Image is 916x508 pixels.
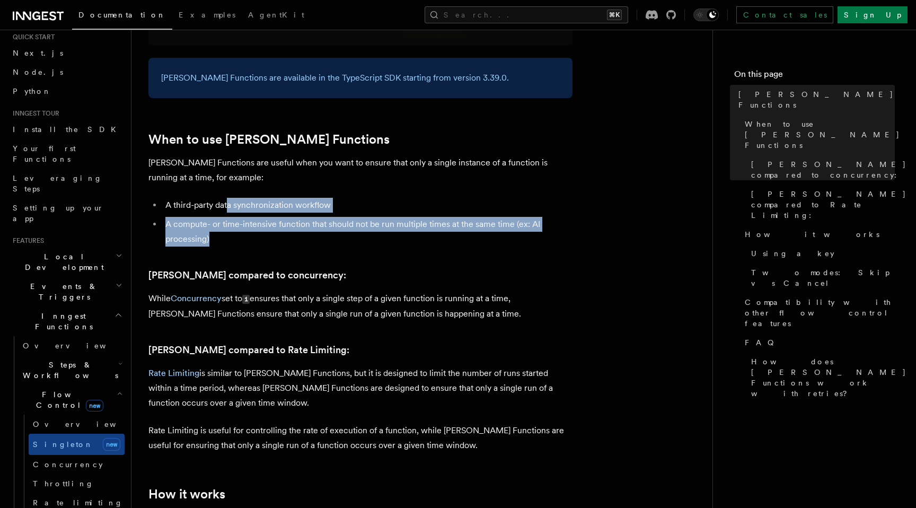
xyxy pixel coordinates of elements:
[148,291,572,321] p: While set to ensures that only a single step of a given function is running at a time, [PERSON_NA...
[734,68,895,85] h4: On this page
[33,479,94,488] span: Throttling
[747,352,895,403] a: How does [PERSON_NAME] Functions work with retries?
[33,498,123,507] span: Rate limiting
[8,139,125,169] a: Your first Functions
[248,11,304,19] span: AgentKit
[19,385,125,415] button: Flow Controlnew
[148,343,349,357] a: [PERSON_NAME] compared to Rate Limiting:
[8,198,125,228] a: Setting up your app
[171,293,222,303] a: Concurrency
[734,85,895,115] a: [PERSON_NAME] Functions
[29,415,125,434] a: Overview
[13,174,102,193] span: Leveraging Steps
[19,336,125,355] a: Overview
[148,132,390,147] a: When to use [PERSON_NAME] Functions
[19,389,117,410] span: Flow Control
[86,400,103,411] span: new
[162,198,572,213] li: A third-party data synchronization workflow
[741,293,895,333] a: Compatibility with other flow control features
[741,225,895,244] a: How it works
[8,251,116,273] span: Local Development
[33,420,142,428] span: Overview
[751,189,906,221] span: [PERSON_NAME] compared to Rate Limiting:
[693,8,719,21] button: Toggle dark mode
[13,49,63,57] span: Next.js
[745,229,879,240] span: How it works
[19,355,125,385] button: Steps & Workflows
[13,125,122,134] span: Install the SDK
[78,11,166,19] span: Documentation
[148,268,346,283] a: [PERSON_NAME] compared to concurrency:
[8,281,116,302] span: Events & Triggers
[148,368,199,378] a: Rate Limiting
[242,295,250,304] code: 1
[29,434,125,455] a: Singletonnew
[425,6,628,23] button: Search...⌘K
[8,169,125,198] a: Leveraging Steps
[8,277,125,306] button: Events & Triggers
[751,248,834,259] span: Using a key
[8,33,55,41] span: Quick start
[148,155,572,185] p: [PERSON_NAME] Functions are useful when you want to ensure that only a single instance of a funct...
[29,474,125,493] a: Throttling
[747,244,895,263] a: Using a key
[29,455,125,474] a: Concurrency
[751,267,895,288] span: Two modes: Skip vs Cancel
[13,68,63,76] span: Node.js
[148,423,572,453] p: Rate Limiting is useful for controlling the rate of execution of a function, while [PERSON_NAME] ...
[242,3,311,29] a: AgentKit
[747,263,895,293] a: Two modes: Skip vs Cancel
[747,185,895,225] a: [PERSON_NAME] compared to Rate Limiting:
[72,3,172,30] a: Documentation
[607,10,622,20] kbd: ⌘K
[745,297,895,329] span: Compatibility with other flow control features
[8,311,114,332] span: Inngest Functions
[33,440,93,449] span: Singleton
[8,109,59,118] span: Inngest tour
[13,204,104,223] span: Setting up your app
[8,237,44,245] span: Features
[8,247,125,277] button: Local Development
[8,43,125,63] a: Next.js
[736,6,833,23] a: Contact sales
[23,341,132,350] span: Overview
[8,63,125,82] a: Node.js
[19,360,118,381] span: Steps & Workflows
[33,460,103,469] span: Concurrency
[172,3,242,29] a: Examples
[838,6,908,23] a: Sign Up
[8,120,125,139] a: Install the SDK
[741,333,895,352] a: FAQ
[162,217,572,247] li: A compute- or time-intensive function that should not be run multiple times at the same time (ex:...
[8,306,125,336] button: Inngest Functions
[751,356,906,399] span: How does [PERSON_NAME] Functions work with retries?
[148,366,572,410] p: is similar to [PERSON_NAME] Functions, but it is designed to limit the number of runs started wit...
[741,115,895,155] a: When to use [PERSON_NAME] Functions
[13,144,76,163] span: Your first Functions
[747,155,895,185] a: [PERSON_NAME] compared to concurrency:
[738,89,895,110] span: [PERSON_NAME] Functions
[103,438,120,451] span: new
[745,337,779,348] span: FAQ
[161,71,560,85] p: [PERSON_NAME] Functions are available in the TypeScript SDK starting from version 3.39.0.
[13,87,51,95] span: Python
[8,82,125,101] a: Python
[751,159,906,180] span: [PERSON_NAME] compared to concurrency:
[745,119,900,151] span: When to use [PERSON_NAME] Functions
[179,11,235,19] span: Examples
[148,487,225,502] a: How it works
